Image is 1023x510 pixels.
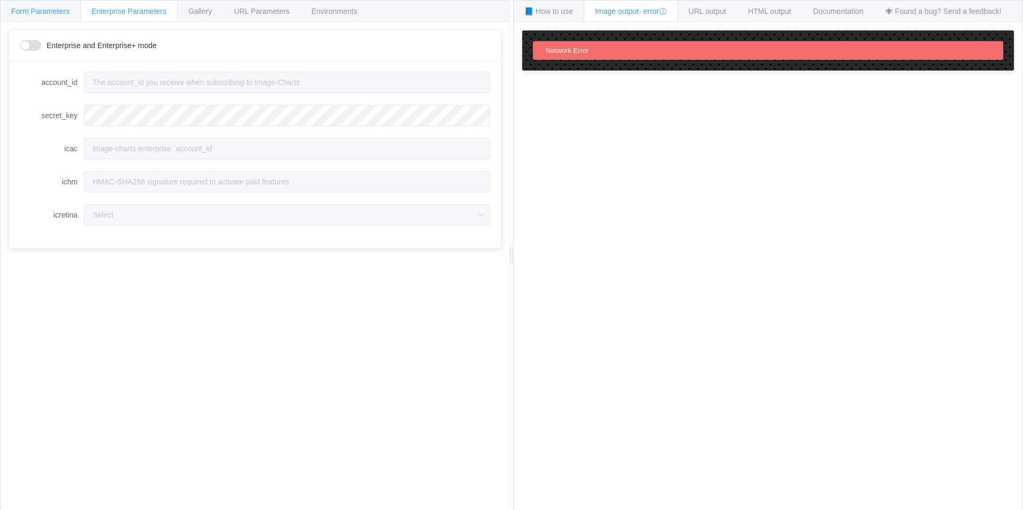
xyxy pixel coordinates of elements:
span: URL output [689,7,726,16]
span: HTML output [748,7,791,16]
span: Documentation [813,7,864,16]
input: HMAC-SHA256 signature required to activate paid features [84,171,490,192]
input: image-charts enterprise `account_id` [84,138,490,159]
span: Environments [311,7,357,16]
label: icac [20,138,84,159]
span: Enterprise Parameters [91,7,166,16]
label: icretina [20,204,84,226]
span: - error [639,7,667,16]
span: Enterprise and Enterprise+ mode [47,42,157,49]
label: account_id [20,72,84,93]
span: URL Parameters [234,7,289,16]
span: Image output [595,7,667,16]
span: 📘 How to use [524,7,573,16]
label: ichm [20,171,84,192]
span: Form Parameters [11,7,70,16]
input: Select [84,204,490,226]
span: Gallery [188,7,212,16]
span: Network Error [546,47,589,55]
span: 🕷 Found a bug? Send a feedback! [885,7,1002,16]
input: The account_id you receive when subscribing to Image-Charts [84,72,490,93]
label: secret_key [20,105,84,126]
